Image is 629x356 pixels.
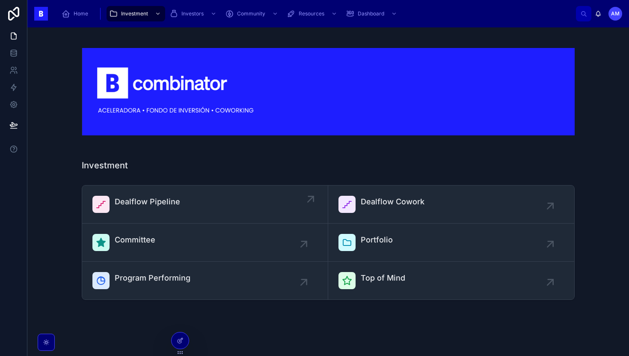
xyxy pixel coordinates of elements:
a: Committee [82,224,328,262]
a: Investors [167,6,221,21]
a: Dashboard [343,6,401,21]
span: Investors [181,10,204,17]
span: Community [237,10,265,17]
span: Dashboard [358,10,384,17]
a: Program Performing [82,262,328,299]
span: AM [611,10,620,17]
a: Dealflow Cowork [328,185,574,224]
a: Home [59,6,94,21]
span: Committee [115,234,155,246]
span: Home [74,10,88,17]
img: App logo [34,7,48,21]
a: Resources [284,6,341,21]
a: Dealflow Pipeline [82,185,328,224]
span: Investment [121,10,148,17]
a: Investment [107,6,165,21]
span: Resources [299,10,324,17]
div: scrollable content [55,4,576,23]
span: Top of Mind [361,272,405,284]
span: Portfolio [361,234,393,246]
span: Dealflow Pipeline [115,196,180,208]
span: Program Performing [115,272,190,284]
a: Portfolio [328,224,574,262]
a: Community [223,6,282,21]
img: 18590-Captura-de-Pantalla-2024-03-07-a-las-17.49.44.png [82,48,575,135]
a: Top of Mind [328,262,574,299]
span: Dealflow Cowork [361,196,424,208]
h1: Investment [82,159,128,171]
